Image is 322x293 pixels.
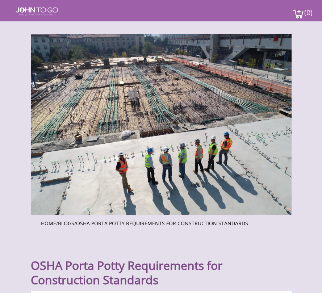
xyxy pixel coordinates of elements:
span: (0) [304,2,313,17]
a: Blogs [58,220,74,227]
img: JOHN to go [16,7,58,16]
h1: OSHA Porta Potty Requirements for Construction Standards [31,241,292,287]
a: Home [41,220,56,227]
button: Live Chat [293,264,322,293]
ul: / / [41,218,281,227]
a: OSHA Porta Potty Requirements for Construction Standards [76,220,248,227]
img: cart a [293,9,304,19]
